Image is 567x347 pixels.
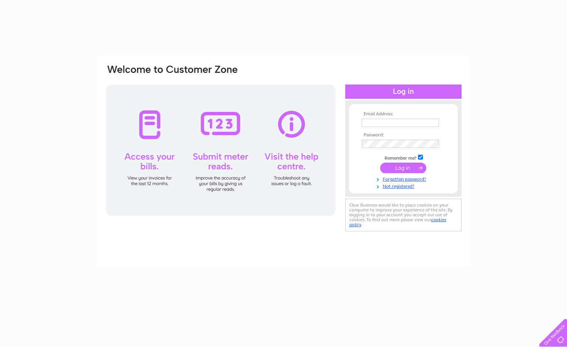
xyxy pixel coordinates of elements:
[360,154,447,161] td: Remember me?
[362,175,447,182] a: Forgotten password?
[360,133,447,138] th: Password:
[362,182,447,189] a: Not registered?
[360,112,447,117] th: Email Address:
[345,199,462,231] div: Clear Business would like to place cookies on your computer to improve your experience of the sit...
[349,217,446,227] a: cookies policy
[380,163,426,173] input: Submit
